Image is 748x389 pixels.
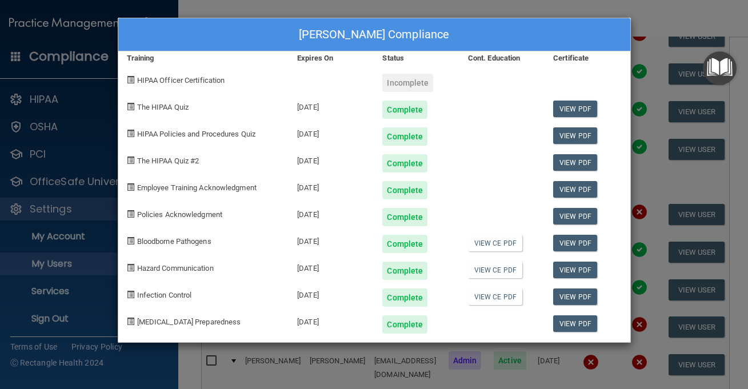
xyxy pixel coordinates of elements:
[382,74,433,92] div: Incomplete
[137,210,222,219] span: Policies Acknowledgment
[137,318,241,326] span: [MEDICAL_DATA] Preparedness
[468,235,522,251] a: View CE PDF
[553,288,597,305] a: View PDF
[553,262,597,278] a: View PDF
[289,280,374,307] div: [DATE]
[137,157,199,165] span: The HIPAA Quiz #2
[289,146,374,173] div: [DATE]
[137,130,255,138] span: HIPAA Policies and Procedures Quiz
[137,183,257,192] span: Employee Training Acknowledgment
[382,127,427,146] div: Complete
[382,235,427,253] div: Complete
[137,291,192,299] span: Infection Control
[289,226,374,253] div: [DATE]
[553,154,597,171] a: View PDF
[382,288,427,307] div: Complete
[382,101,427,119] div: Complete
[118,18,630,51] div: [PERSON_NAME] Compliance
[382,154,427,173] div: Complete
[137,237,211,246] span: Bloodborne Pathogens
[289,253,374,280] div: [DATE]
[545,51,630,65] div: Certificate
[374,51,459,65] div: Status
[468,288,522,305] a: View CE PDF
[289,173,374,199] div: [DATE]
[289,119,374,146] div: [DATE]
[118,51,289,65] div: Training
[553,208,597,224] a: View PDF
[553,315,597,332] a: View PDF
[137,103,189,111] span: The HIPAA Quiz
[289,92,374,119] div: [DATE]
[289,199,374,226] div: [DATE]
[382,315,427,334] div: Complete
[137,264,214,272] span: Hazard Communication
[553,235,597,251] a: View PDF
[703,51,737,85] button: Open Resource Center
[289,51,374,65] div: Expires On
[553,181,597,198] a: View PDF
[382,181,427,199] div: Complete
[289,307,374,334] div: [DATE]
[553,127,597,144] a: View PDF
[459,51,545,65] div: Cont. Education
[382,262,427,280] div: Complete
[553,101,597,117] a: View PDF
[382,208,427,226] div: Complete
[137,76,225,85] span: HIPAA Officer Certification
[468,262,522,278] a: View CE PDF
